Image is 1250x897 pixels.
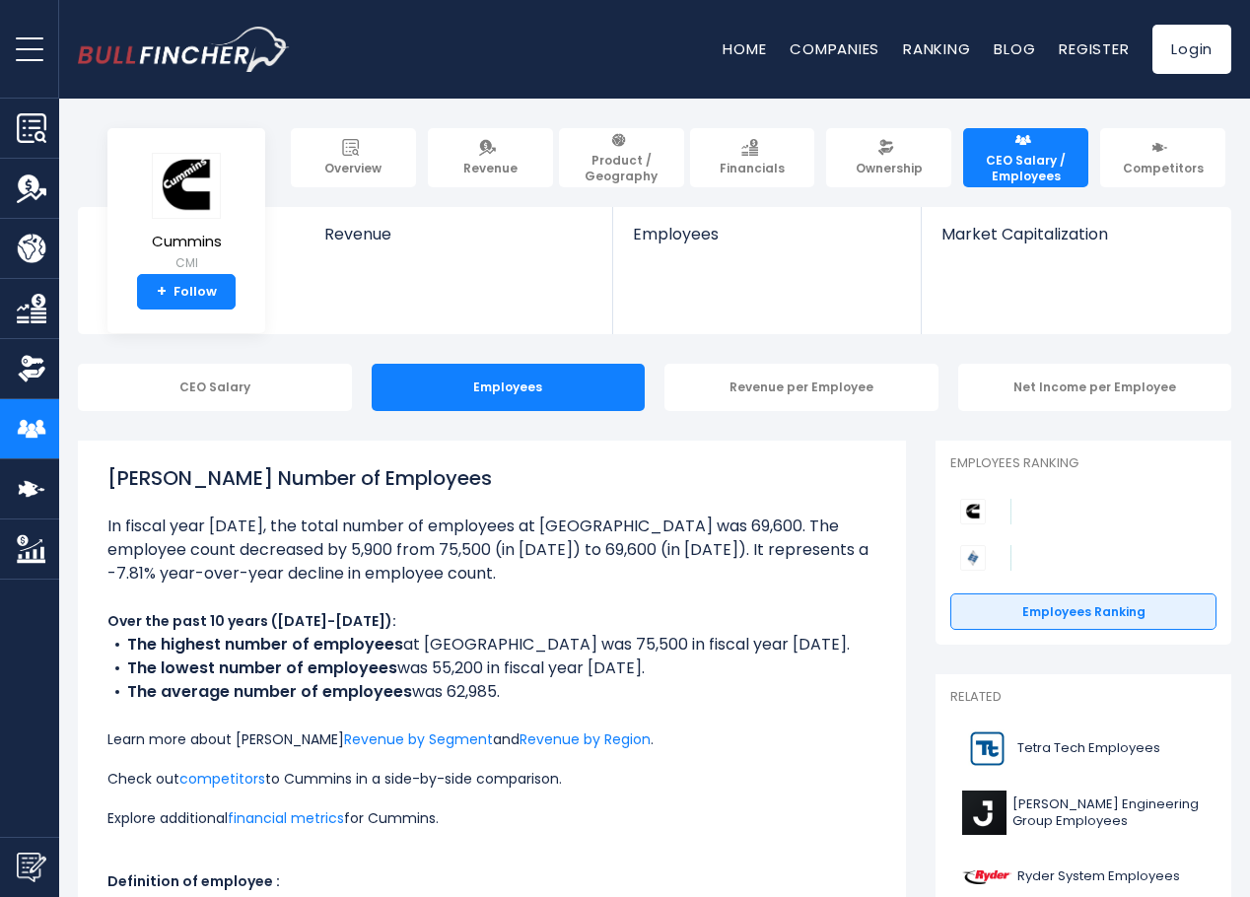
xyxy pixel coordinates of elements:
li: In fiscal year [DATE], the total number of employees at [GEOGRAPHIC_DATA] was 69,600. The employe... [107,515,876,586]
b: The lowest number of employees [127,656,397,679]
span: CEO Salary / Employees [972,153,1079,183]
a: Overview [291,128,416,187]
small: CMI [152,254,222,272]
img: Cummins competitors logo [960,499,986,524]
p: Check out to Cummins in a side-by-side comparison. [107,767,876,791]
strong: + [157,283,167,301]
div: Employees [372,364,646,411]
img: Ownership [17,354,46,383]
h1: [PERSON_NAME] Number of Employees [107,463,876,493]
span: Cummins [152,234,222,250]
b: The highest number of employees [127,633,403,655]
a: +Follow [137,274,236,310]
div: Revenue per Employee [664,364,938,411]
b: Over the past 10 years ([DATE]-[DATE]): [107,611,396,631]
span: Revenue [324,225,593,243]
span: Product / Geography [568,153,675,183]
a: Cummins CMI [151,152,223,275]
a: Ranking [903,38,970,59]
span: Competitors [1123,161,1204,176]
a: Financials [690,128,815,187]
a: Product / Geography [559,128,684,187]
p: Learn more about [PERSON_NAME] and . [107,727,876,751]
span: Revenue [463,161,518,176]
a: Tetra Tech Employees [950,722,1216,776]
img: Emerson Electric Co. competitors logo [960,545,986,571]
p: Explore additional for Cummins. [107,806,876,830]
a: Login [1152,25,1231,74]
li: was 62,985. [107,680,876,704]
span: Ryder System Employees [1017,868,1180,885]
span: Market Capitalization [941,225,1210,243]
b: Definition of employee : [107,871,280,891]
a: Employees Ranking [950,593,1216,631]
p: Employees Ranking [950,455,1216,472]
span: Ownership [856,161,923,176]
a: Revenue [428,128,553,187]
span: Overview [324,161,382,176]
a: Go to homepage [78,27,290,72]
a: Competitors [1100,128,1225,187]
a: competitors [179,769,265,789]
b: The average number of employees [127,680,412,703]
a: Register [1059,38,1129,59]
span: [PERSON_NAME] Engineering Group Employees [1012,796,1205,830]
a: Market Capitalization [922,207,1229,277]
span: Tetra Tech Employees [1017,740,1160,757]
p: Related [950,689,1216,706]
a: Revenue by Segment [344,729,493,749]
a: Home [723,38,766,59]
a: Revenue by Region [520,729,651,749]
img: J logo [962,791,1007,835]
a: Companies [790,38,879,59]
img: bullfincher logo [78,27,290,72]
a: [PERSON_NAME] Engineering Group Employees [950,786,1216,840]
a: Revenue [305,207,613,277]
li: at [GEOGRAPHIC_DATA] was 75,500 in fiscal year [DATE]. [107,633,876,656]
a: Ownership [826,128,951,187]
a: financial metrics [228,808,344,828]
a: CEO Salary / Employees [963,128,1088,187]
img: TTEK logo [962,726,1011,771]
div: Net Income per Employee [958,364,1232,411]
span: Financials [720,161,785,176]
div: CEO Salary [78,364,352,411]
li: was 55,200 in fiscal year [DATE]. [107,656,876,680]
a: Employees [613,207,920,277]
a: Blog [994,38,1035,59]
span: Employees [633,225,900,243]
